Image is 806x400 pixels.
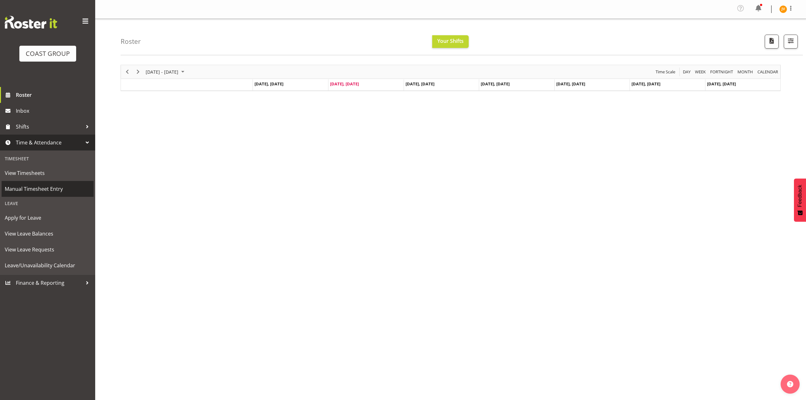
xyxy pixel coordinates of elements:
[784,35,798,49] button: Filter Shifts
[5,16,57,29] img: Rosterit website logo
[123,68,132,76] button: Previous
[737,68,754,76] button: Timeline Month
[765,35,779,49] button: Download a PDF of the roster according to the set date range.
[2,210,94,226] a: Apply for Leave
[122,65,133,78] div: Previous
[682,68,692,76] button: Timeline Day
[757,68,779,76] span: calendar
[2,242,94,257] a: View Leave Requests
[655,68,676,76] span: Time Scale
[710,68,734,76] span: Fortnight
[756,68,779,76] button: Month
[16,278,83,288] span: Finance & Reporting
[254,81,283,87] span: [DATE], [DATE]
[709,68,734,76] button: Fortnight
[694,68,706,76] span: Week
[2,197,94,210] div: Leave
[432,35,469,48] button: Your Shifts
[26,49,70,58] div: COAST GROUP
[16,106,92,116] span: Inbox
[794,178,806,222] button: Feedback - Show survey
[2,181,94,197] a: Manual Timesheet Entry
[145,68,187,76] button: September 08 - 14, 2025
[437,37,464,44] span: Your Shifts
[5,229,90,238] span: View Leave Balances
[5,245,90,254] span: View Leave Requests
[145,68,179,76] span: [DATE] - [DATE]
[16,138,83,147] span: Time & Attendance
[779,5,787,13] img: jorgelina-villar11067.jpg
[694,68,707,76] button: Timeline Week
[737,68,754,76] span: Month
[5,261,90,270] span: Leave/Unavailability Calendar
[2,257,94,273] a: Leave/Unavailability Calendar
[121,38,141,45] h4: Roster
[481,81,510,87] span: [DATE], [DATE]
[655,68,677,76] button: Time Scale
[2,152,94,165] div: Timesheet
[5,184,90,194] span: Manual Timesheet Entry
[682,68,691,76] span: Day
[16,90,92,100] span: Roster
[797,185,803,207] span: Feedback
[556,81,585,87] span: [DATE], [DATE]
[406,81,434,87] span: [DATE], [DATE]
[2,226,94,242] a: View Leave Balances
[2,165,94,181] a: View Timesheets
[5,168,90,178] span: View Timesheets
[133,65,143,78] div: Next
[5,213,90,223] span: Apply for Leave
[121,65,781,91] div: Timeline Week of September 9, 2025
[707,81,736,87] span: [DATE], [DATE]
[787,381,793,387] img: help-xxl-2.png
[134,68,142,76] button: Next
[330,81,359,87] span: [DATE], [DATE]
[631,81,660,87] span: [DATE], [DATE]
[16,122,83,131] span: Shifts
